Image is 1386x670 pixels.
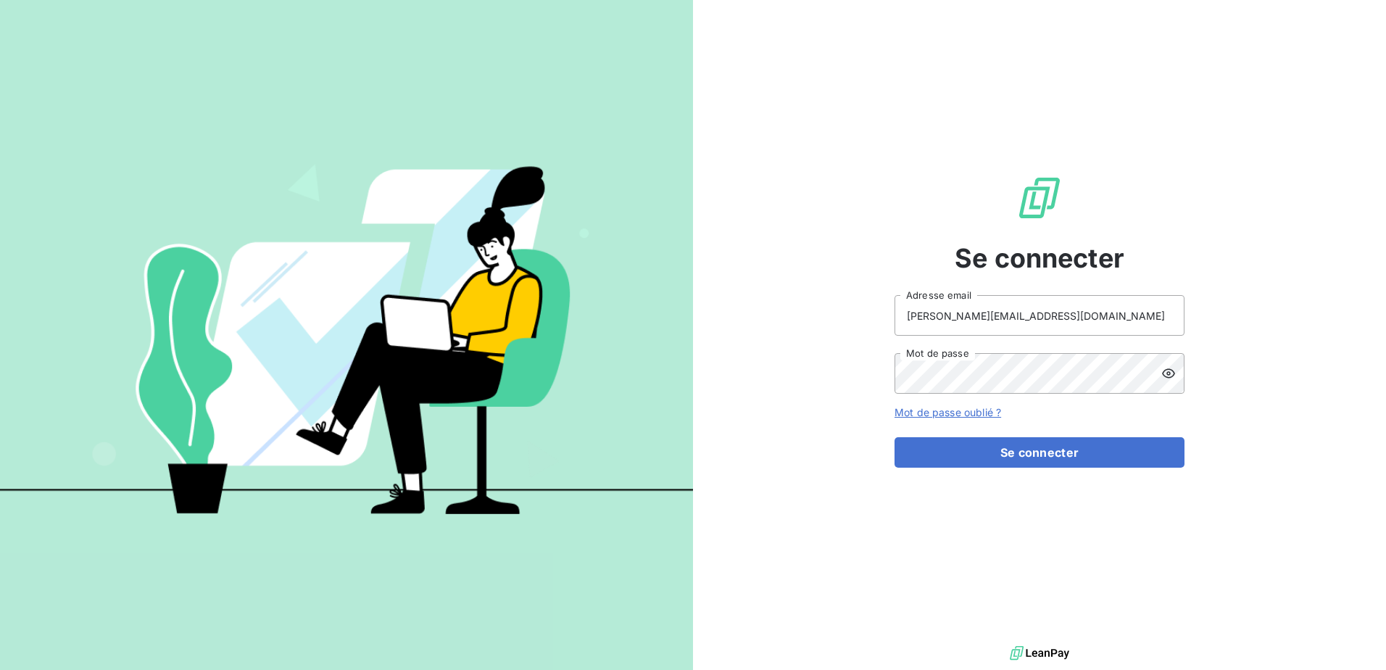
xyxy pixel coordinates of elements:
[1016,175,1063,221] img: Logo LeanPay
[895,406,1001,418] a: Mot de passe oublié ?
[1010,642,1069,664] img: logo
[955,239,1124,278] span: Se connecter
[895,437,1184,468] button: Se connecter
[895,295,1184,336] input: placeholder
